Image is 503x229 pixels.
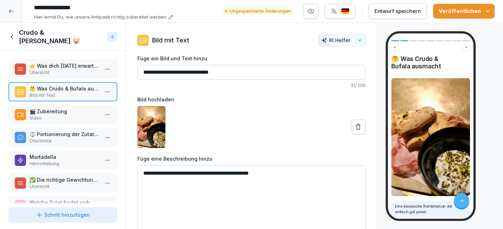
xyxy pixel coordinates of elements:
p: Video [30,115,99,121]
h4: 🤔 Was Crudo & Bufala ausmacht [391,55,470,70]
p: ⚖️ Portionierung der Zutaten [30,130,99,138]
p: Eine klassische Kombination die einfach gut passt. [395,203,466,215]
div: 🤔 Was Crudo & Bufala ausmachtBild mit Text [8,82,117,101]
div: Welche Zutat findet sich NICHT in Mortadella & [PERSON_NAME]Single-Choice Frage [8,196,117,215]
label: Füge ein Bild und Text hinzu [137,55,366,62]
div: Entwurf speichern [374,7,421,15]
p: 🤔 Was Crudo & Bufala ausmacht [30,85,99,92]
p: ✅ Die richtige Gewichtung bei Mortadella & Pistacchio [30,176,99,183]
p: Checkliste [30,138,99,144]
img: de.svg [341,8,350,15]
div: Veröffentlichen [439,7,489,15]
div: Schritt hinzufügen [36,211,90,218]
p: Mortadella [30,153,99,161]
h1: Crudo & [PERSON_NAME] 🐷 [19,28,105,45]
div: MortadellaHervorhebung [8,150,117,170]
button: Veröffentlichen [433,4,495,19]
p: Übersicht [30,69,99,76]
p: Bild mit Text [152,35,189,45]
p: Ungespeicherte Änderungen [230,8,291,14]
button: KI Helfer [318,34,366,46]
p: 31 / 200 [137,82,366,89]
div: KI Helfer [321,37,362,43]
p: 🎬 Zubereitung [30,108,99,115]
p: 👉 Was dich [DATE] erwartet: [30,62,99,69]
p: Hier lernst Du, wie unsere Antipasti richtig zubereitet werden [34,14,166,21]
div: 👉 Was dich [DATE] erwartet:Übersicht [8,59,117,79]
button: Entwurf speichern [368,4,427,19]
img: Bild und Text Vorschau [391,78,470,196]
p: Hervorhebung [30,161,99,167]
label: Bild hochladen [137,96,366,103]
p: Übersicht [30,183,99,190]
label: Füge eine Beschreibung hinzu [137,155,366,162]
div: 🎬 ZubereitungVideo [8,105,117,124]
p: Welche Zutat findet sich NICHT in Mortadella & [PERSON_NAME] [30,199,99,206]
button: Schritt hinzufügen [8,207,117,222]
div: ⚖️ Portionierung der ZutatenCheckliste [8,128,117,147]
div: ✅ Die richtige Gewichtung bei Mortadella & PistacchioÜbersicht [8,173,117,193]
p: Bild mit Text [30,92,99,99]
img: j931wnnzfaaxqhw2c10muuq5.png [137,106,165,148]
